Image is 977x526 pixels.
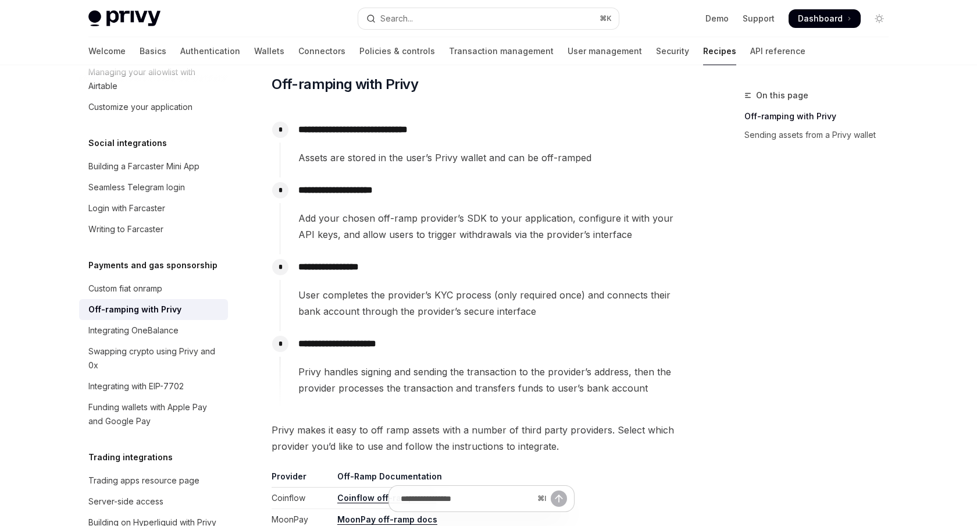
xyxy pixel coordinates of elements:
div: Search... [380,12,413,26]
div: Funding wallets with Apple Pay and Google Pay [88,400,221,428]
a: Security [656,37,689,65]
a: User management [568,37,642,65]
a: Login with Farcaster [79,198,228,219]
div: Customize your application [88,100,192,114]
a: Swapping crypto using Privy and 0x [79,341,228,376]
div: Building a Farcaster Mini App [88,159,199,173]
div: Server-side access [88,495,163,509]
span: Assets are stored in the user’s Privy wallet and can be off-ramped [298,150,690,166]
a: Support [743,13,775,24]
a: Off-ramping with Privy [744,107,898,126]
button: Send message [551,491,567,507]
input: Ask a question... [401,486,533,511]
a: Wallets [254,37,284,65]
span: Privy makes it easy to off ramp assets with a number of third party providers. Select which provi... [272,422,691,454]
a: Demo [705,13,729,24]
div: Seamless Telegram login [88,180,185,194]
div: Integrating with EIP-7702 [88,379,184,393]
a: Off-ramping with Privy [79,299,228,320]
span: User completes the provider’s KYC process (only required once) and connects their bank account th... [298,287,690,319]
a: Server-side access [79,491,228,512]
div: Off-ramping with Privy [88,303,181,317]
a: Authentication [180,37,240,65]
a: Customize your application [79,97,228,118]
a: API reference [750,37,805,65]
a: Welcome [88,37,126,65]
button: Toggle dark mode [870,9,889,28]
a: Sending assets from a Privy wallet [744,126,898,144]
a: Basics [140,37,166,65]
div: Writing to Farcaster [88,222,163,236]
th: Off-Ramp Documentation [333,471,459,488]
h5: Payments and gas sponsorship [88,258,217,272]
a: Dashboard [789,9,861,28]
a: Recipes [703,37,736,65]
span: Off-ramping with Privy [272,75,418,94]
h5: Social integrations [88,136,167,150]
a: Funding wallets with Apple Pay and Google Pay [79,397,228,432]
th: Provider [272,471,333,488]
span: Add your chosen off-ramp provider’s SDK to your application, configure it with your API keys, and... [298,210,690,243]
span: ⌘ K [600,14,612,23]
div: Integrating OneBalance [88,324,179,337]
a: Trading apps resource page [79,470,228,491]
button: Open search [358,8,619,29]
a: Writing to Farcaster [79,219,228,240]
a: Policies & controls [359,37,435,65]
a: Custom fiat onramp [79,278,228,299]
span: Dashboard [798,13,843,24]
div: Swapping crypto using Privy and 0x [88,344,221,372]
h5: Trading integrations [88,450,173,464]
a: Transaction management [449,37,554,65]
a: Integrating OneBalance [79,320,228,341]
div: Custom fiat onramp [88,282,162,296]
a: Connectors [298,37,345,65]
a: Integrating with EIP-7702 [79,376,228,397]
div: Login with Farcaster [88,201,165,215]
span: Privy handles signing and sending the transaction to the provider’s address, then the provider pr... [298,364,690,396]
div: Trading apps resource page [88,474,199,488]
a: Building a Farcaster Mini App [79,156,228,177]
img: light logo [88,10,161,27]
a: Seamless Telegram login [79,177,228,198]
span: On this page [756,88,808,102]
